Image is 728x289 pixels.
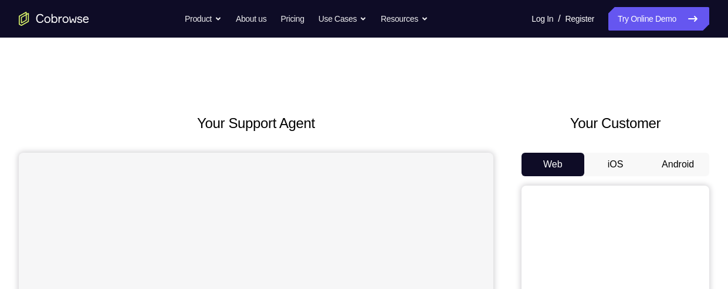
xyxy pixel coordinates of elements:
[185,7,222,31] button: Product
[566,7,594,31] a: Register
[531,7,553,31] a: Log In
[19,12,89,26] a: Go to the home page
[19,113,493,134] h2: Your Support Agent
[608,7,709,31] a: Try Online Demo
[236,7,266,31] a: About us
[381,7,428,31] button: Resources
[319,7,367,31] button: Use Cases
[558,12,560,26] span: /
[522,153,584,176] button: Web
[522,113,709,134] h2: Your Customer
[280,7,304,31] a: Pricing
[584,153,647,176] button: iOS
[646,153,709,176] button: Android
